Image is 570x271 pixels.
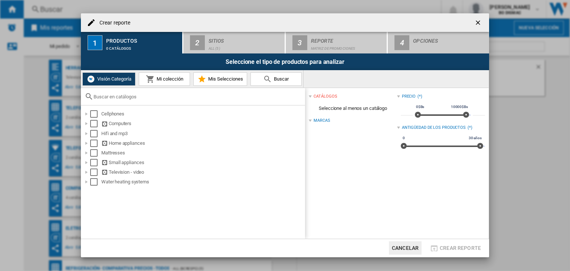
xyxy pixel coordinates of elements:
span: Visión Categoría [95,76,131,82]
span: 0$Bs [415,104,426,110]
button: 2 Sitios ALL (5) [183,32,285,53]
div: Precio [402,94,416,99]
button: Visión Categoría [82,72,135,86]
div: Home appliances [101,140,304,147]
h4: Crear reporte [96,19,130,27]
md-checkbox: Select [90,159,101,166]
md-checkbox: Select [90,110,101,118]
button: 3 Reporte Matriz de PROMOCIONES [286,32,388,53]
button: Cancelar [389,241,422,255]
div: ALL (5) [209,43,282,50]
div: 3 [292,35,307,50]
button: Mi colección [139,72,190,86]
span: 10000$Bs [450,104,469,110]
button: 1 Productos 0 catálogos [81,32,183,53]
div: Computers [101,120,304,127]
div: 2 [190,35,205,50]
div: Marcas [314,118,330,124]
span: 0 [402,135,406,141]
button: Crear reporte [427,241,483,255]
div: Cellphones [101,110,304,118]
div: Water heating systems [101,178,304,186]
span: 30 años [468,135,483,141]
img: wiser-icon-white.png [86,75,95,84]
button: getI18NText('BUTTONS.CLOSE_DIALOG') [471,15,486,30]
md-checkbox: Select [90,169,101,176]
md-checkbox: Select [90,140,101,147]
div: Sitios [209,35,282,43]
span: Mi colección [155,76,183,82]
button: Mis Selecciones [193,72,247,86]
div: Antigüedad de los productos [402,125,466,131]
md-checkbox: Select [90,178,101,186]
md-checkbox: Select [90,120,101,127]
div: Opciones [413,35,486,43]
div: Hifi and mp3 [101,130,304,137]
div: 0 catálogos [106,43,179,50]
div: catálogos [314,94,337,99]
div: 4 [394,35,409,50]
div: Mattresses [101,149,304,157]
input: Buscar en catálogos [94,94,301,99]
div: Matriz de PROMOCIONES [311,43,384,50]
span: Seleccione al menos un catálogo [309,101,397,115]
div: Small appliances [101,159,304,166]
span: Mis Selecciones [206,76,243,82]
div: 1 [88,35,102,50]
div: Seleccione el tipo de productos para analizar [81,53,489,70]
div: Reporte [311,35,384,43]
ng-md-icon: getI18NText('BUTTONS.CLOSE_DIALOG') [474,19,483,28]
div: Productos [106,35,179,43]
button: Buscar [250,72,302,86]
span: Crear reporte [440,245,481,251]
md-checkbox: Select [90,149,101,157]
span: Buscar [272,76,289,82]
button: 4 Opciones [388,32,489,53]
md-checkbox: Select [90,130,101,137]
div: Television - video [101,169,304,176]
